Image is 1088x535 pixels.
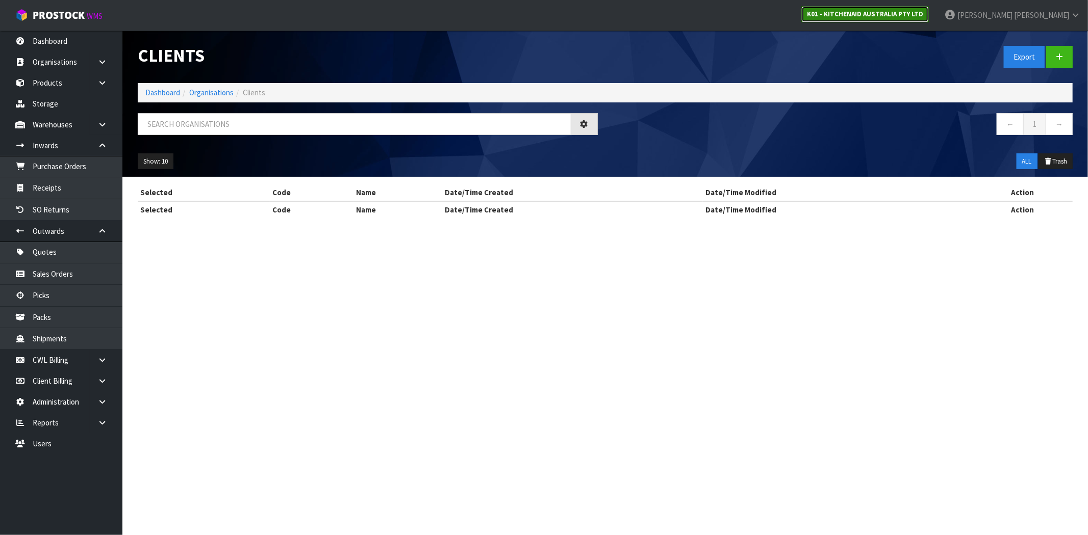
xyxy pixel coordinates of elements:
th: Action [973,201,1073,218]
a: K01 - KITCHENAID AUSTRALIA PTY LTD [801,6,929,22]
th: Name [353,201,442,218]
th: Date/Time Modified [703,184,973,201]
a: → [1046,113,1073,135]
input: Search organisations [138,113,571,135]
span: [PERSON_NAME] [1014,10,1069,20]
button: Trash [1039,153,1073,170]
button: Show: 10 [138,153,173,170]
th: Selected [138,184,270,201]
button: Export [1004,46,1045,68]
th: Name [353,184,442,201]
img: cube-alt.png [15,9,28,21]
span: [PERSON_NAME] [957,10,1013,20]
a: Dashboard [145,88,180,97]
h1: Clients [138,46,598,65]
th: Selected [138,201,270,218]
th: Date/Time Created [442,201,703,218]
th: Action [973,184,1073,201]
th: Code [270,201,353,218]
span: Clients [243,88,265,97]
th: Date/Time Modified [703,201,973,218]
th: Date/Time Created [442,184,703,201]
span: ProStock [33,9,85,22]
th: Code [270,184,353,201]
button: ALL [1017,153,1038,170]
a: ← [997,113,1024,135]
small: WMS [87,11,103,21]
strong: K01 - KITCHENAID AUSTRALIA PTY LTD [807,10,923,18]
a: 1 [1023,113,1046,135]
a: Organisations [189,88,234,97]
nav: Page navigation [613,113,1073,138]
